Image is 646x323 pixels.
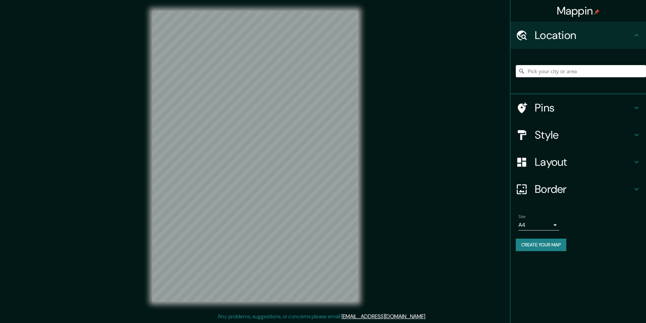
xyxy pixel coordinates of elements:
[516,65,646,77] input: Pick your city or area
[426,312,427,321] div: .
[535,28,632,42] h4: Location
[218,312,426,321] p: Any problems, suggestions, or concerns please email .
[535,101,632,115] h4: Pins
[427,312,429,321] div: .
[518,214,526,220] label: Size
[535,155,632,169] h4: Layout
[510,94,646,121] div: Pins
[341,313,425,320] a: [EMAIL_ADDRESS][DOMAIN_NAME]
[152,11,358,302] canvas: Map
[535,182,632,196] h4: Border
[510,148,646,176] div: Layout
[510,121,646,148] div: Style
[510,22,646,49] div: Location
[557,4,600,18] h4: Mappin
[510,176,646,203] div: Border
[516,239,566,251] button: Create your map
[594,9,600,15] img: pin-icon.png
[518,220,559,230] div: A4
[535,128,632,142] h4: Style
